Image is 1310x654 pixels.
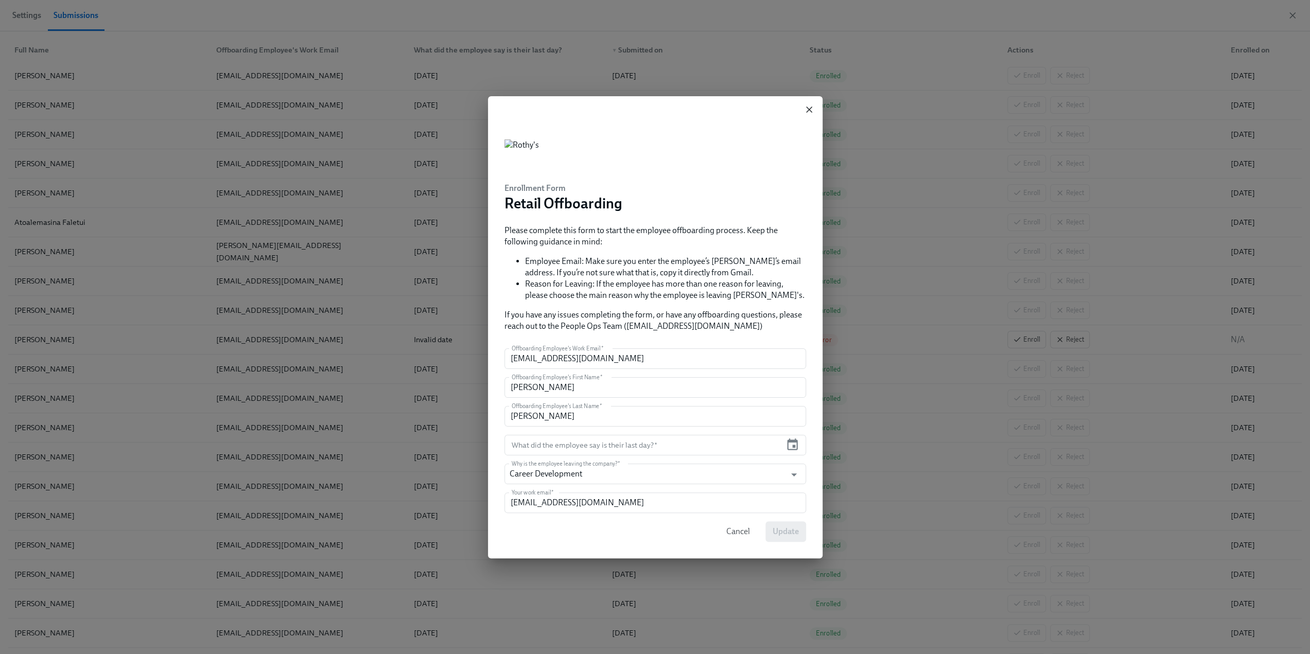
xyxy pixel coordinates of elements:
[504,225,806,248] p: Please complete this form to start the employee offboarding process. Keep the following guidance ...
[504,194,622,213] h3: Retail Offboarding
[525,256,806,278] li: Employee Email: Make sure you enter the employee’s [PERSON_NAME]’s email address. If you’re not s...
[525,278,806,301] li: Reason for Leaving: If the employee has more than one reason for leaving, please choose the main ...
[504,309,806,332] p: If you have any issues completing the form, or have any offboarding questions, please reach out t...
[726,526,750,537] span: Cancel
[786,467,802,483] button: Open
[504,139,539,170] img: Rothy's
[504,183,622,194] h6: Enrollment Form
[504,435,782,455] input: MM/DD/YYYY
[719,521,757,542] button: Cancel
